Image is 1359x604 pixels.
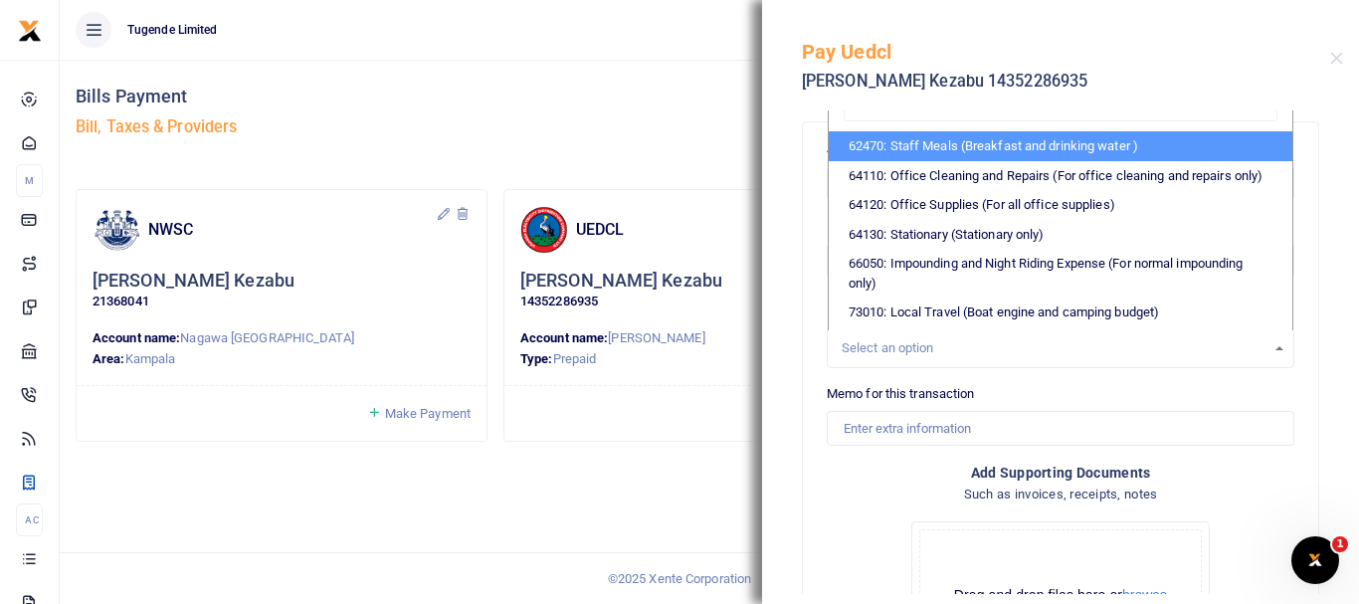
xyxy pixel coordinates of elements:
h5: Pay Uedcl [802,40,1330,64]
li: 64110: Office Cleaning and Repairs (For office cleaning and repairs only) [829,161,1292,191]
label: Memo for this transaction [827,384,975,404]
h5: [PERSON_NAME] Kezabu [520,270,722,293]
input: Enter extra information [827,411,1294,445]
strong: Type: [520,351,553,366]
a: logo-small logo-large logo-large [18,22,42,37]
li: 62470: Staff Meals (Breakfast and drinking water ) [829,131,1292,161]
span: Kampala [125,351,176,366]
span: 1 [1332,536,1348,552]
h4: UEDCL [576,219,864,241]
li: M [16,164,43,197]
span: Prepaid [553,351,597,366]
h4: Add supporting Documents [827,462,1294,484]
div: Click to update [520,270,898,312]
li: 73010: Local Travel (Boat engine and camping budget) [829,298,1292,327]
li: 66050: Impounding and Night Riding Expense (For normal impounding only) [829,249,1292,298]
iframe: Intercom live chat [1291,536,1339,584]
div: Select an option [842,338,1265,358]
li: Ac [16,503,43,536]
strong: Area: [93,351,125,366]
h4: Bills Payment [76,86,701,107]
h5: [PERSON_NAME] Kezabu [93,270,294,293]
label: Phone number to recieve token [827,216,1004,236]
button: browse [1122,588,1167,602]
li: 64130: Stationary (Stationary only) [829,220,1292,250]
img: logo-small [18,19,42,43]
a: Make Payment [367,402,471,425]
label: Reason you are spending [827,294,970,313]
span: Tugende Limited [119,21,226,39]
li: 73020: Accommodation (Boat engine and camping budget) [829,327,1292,357]
span: [PERSON_NAME] [608,330,704,345]
div: Click to update [93,270,471,312]
li: 64120: Office Supplies (For all office supplies) [829,190,1292,220]
h5: [PERSON_NAME] Kezabu 14352286935 [802,72,1330,92]
strong: Account name: [520,330,608,345]
button: Close [1330,52,1343,65]
h5: Bill, Taxes & Providers [76,117,701,137]
h4: NWSC [148,219,436,241]
p: 14352286935 [520,292,898,312]
span: Nagawa [GEOGRAPHIC_DATA] [180,330,353,345]
h4: Such as invoices, receipts, notes [827,484,1294,505]
strong: Account name: [93,330,180,345]
span: Make Payment [385,406,471,421]
p: 21368041 [93,292,471,312]
label: Account Type [827,138,905,158]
